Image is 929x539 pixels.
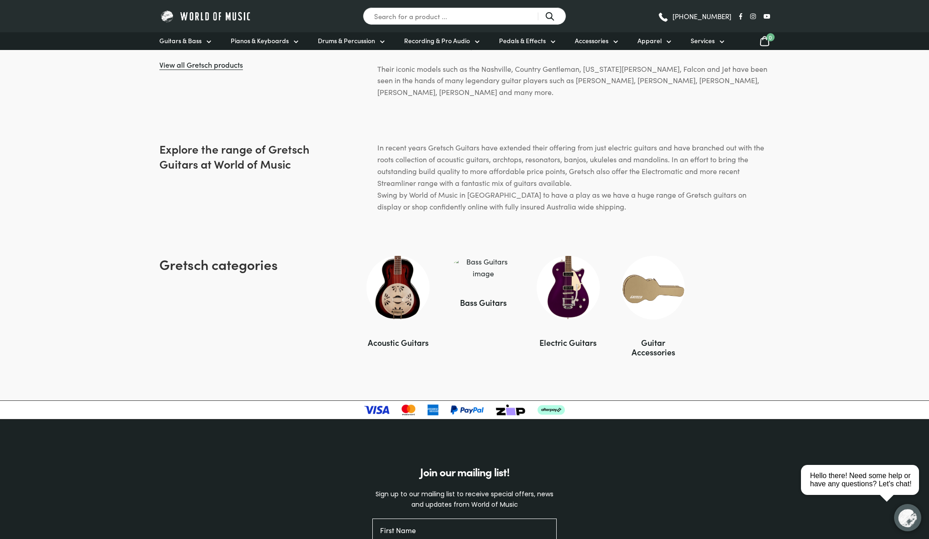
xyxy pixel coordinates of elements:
[657,10,731,23] a: [PHONE_NUMBER]
[366,256,430,347] a: Acoustic Guitars image Acoustic Guitars
[366,256,430,319] img: Acoustic Guitars category
[363,7,566,25] input: Search for a product ...
[622,338,685,357] div: Guitar Accessories
[537,256,600,319] img: Electric Guitars category
[451,256,514,307] a: Bass Guitars image Bass Guitars
[622,256,685,319] img: Guitar Accessories category
[451,298,514,307] div: Bass Guitars
[377,63,770,99] p: Their iconic models such as the Nashville, Country Gentleman, [US_STATE][PERSON_NAME], Falcon and...
[159,256,356,272] h2: Gretsch categories
[766,33,775,41] span: 0
[376,489,553,509] span: Sign up to our mailing list to receive special offers, news and updates from World of Music
[377,142,770,212] p: In recent years Gretsch Guitars have extended their offering from just electric guitars and have ...
[159,9,252,23] img: World of Music
[672,13,731,20] span: [PHONE_NUMBER]
[451,256,514,279] img: Bass Guitars category
[797,439,929,539] iframe: Chat with our support team
[420,464,509,479] span: Join our mailing list!
[318,36,375,45] span: Drums & Percussion
[575,36,608,45] span: Accessories
[159,142,334,171] h2: Explore the range of Gretsch Guitars at World of Music
[537,338,600,347] div: Electric Guitars
[364,404,564,415] img: payment-logos-updated
[499,36,546,45] span: Pedals & Effects
[231,36,289,45] span: Pianos & Keyboards
[404,36,470,45] span: Recording & Pro Audio
[537,256,600,347] a: Electric Guitars image Electric Guitars
[366,338,430,347] div: Acoustic Guitars
[159,60,243,70] a: View all Gretsch products
[622,256,685,356] a: Guitar Accessories image Guitar Accessories
[159,36,202,45] span: Guitars & Bass
[691,36,715,45] span: Services
[637,36,662,45] span: Apparel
